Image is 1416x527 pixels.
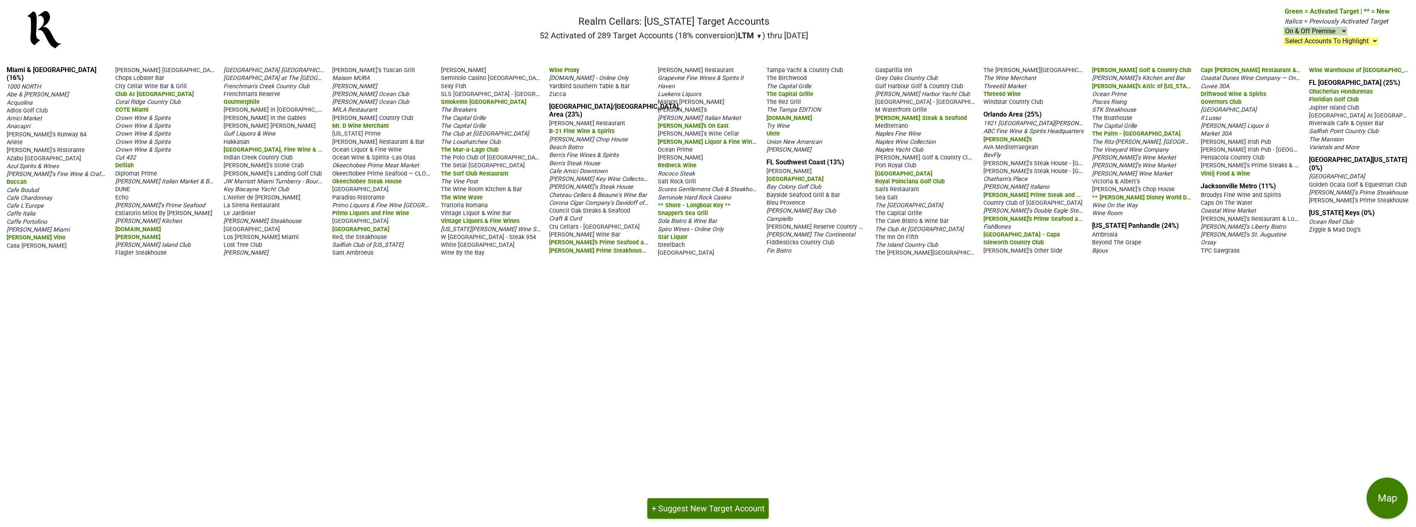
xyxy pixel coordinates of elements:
[332,130,381,137] span: [US_STATE] Prime
[875,186,919,193] span: Sails Restaurant
[441,153,543,161] span: The Polo Club of [GEOGRAPHIC_DATA]
[549,215,582,222] span: Craft & Curd
[224,162,304,169] span: [PERSON_NAME]'s Stone Crab
[766,67,843,74] span: Tampa Yacht & Country Club
[7,226,70,233] span: [PERSON_NAME] Miami
[658,194,731,201] span: Seminole Hard Rock Casino
[549,199,702,206] span: Corona Cigar Company's Davidoff of [GEOGRAPHIC_DATA]
[766,199,805,206] span: Bleu Provence
[115,66,219,74] span: [PERSON_NAME] [GEOGRAPHIC_DATA]
[1201,115,1221,122] span: Il Lusso
[766,138,822,145] span: Union New American
[766,239,834,246] span: Fiddlesticks Country Club
[875,130,921,137] span: Naples Fine Wine
[658,122,729,129] span: [PERSON_NAME]'s On East
[7,91,69,98] span: Abe & [PERSON_NAME]
[658,75,743,82] span: Grapevine Fine Wines & Spirits II
[332,154,415,161] span: Ocean Wine & Spirits -Las Olas
[7,139,23,146] span: Ariete
[875,162,916,169] span: Port Royal Club
[224,91,280,98] span: Frenchman's Reserve
[1201,192,1281,199] span: Broudys Fine Wine and Spirits
[766,158,844,166] a: FL Southwest Coast (13%)
[766,91,813,98] span: The Capital Grille
[1092,98,1127,105] span: Pisces Rising
[875,138,936,145] span: Naples Wine Collection
[224,98,260,105] span: Gourmetphile
[7,194,52,201] span: Cafe Chardonnay
[658,83,675,90] span: Haven
[983,66,1156,74] span: The [PERSON_NAME][GEOGRAPHIC_DATA], [GEOGRAPHIC_DATA]
[1201,106,1257,113] span: [GEOGRAPHIC_DATA]
[1309,96,1359,103] span: Floridian Golf Club
[441,115,486,122] span: The Capital Grille
[224,186,289,193] span: Key Biscayne Yacht Club
[1309,144,1359,151] span: Varietals and More
[540,16,808,28] h1: Realm Cellars: [US_STATE] Target Accounts
[1309,128,1379,135] span: Sailfish Point Country Club
[1309,120,1384,127] span: Riverwalk Cafe & Oyster Bar
[115,154,136,161] span: Cut 432
[1201,91,1266,98] span: Driftwood Wine & Spirits
[983,247,1062,254] span: [PERSON_NAME]'s Other Side
[7,123,30,130] span: Anacapri
[875,226,964,233] span: The Club At [GEOGRAPHIC_DATA]
[549,103,678,118] a: [GEOGRAPHIC_DATA]/[GEOGRAPHIC_DATA] Area (23%)
[224,210,256,217] span: Le Jardinier
[983,191,1097,199] span: [PERSON_NAME] Prime Steak and Lobster
[658,185,762,193] span: Scores Gentlemens Club & Steakhouse
[7,147,85,154] span: [PERSON_NAME]'s Ristorante
[549,144,583,151] span: Beach Bistro
[224,177,345,185] span: JW Marriott Miami Turnberry - Bourbon Steak
[332,234,387,241] span: Red, the Steakhouse
[441,178,478,185] span: The Vine Post
[1201,215,1307,223] span: [PERSON_NAME]'s Restaurant & Lounge
[983,110,1042,118] a: Orlando Area (25%)
[983,75,1036,82] span: The Wine Merchant
[983,231,1060,238] span: [GEOGRAPHIC_DATA] - Capa
[983,206,1101,214] span: [PERSON_NAME]'s Double Eagle Steakhouse
[115,210,212,217] span: Estiatorio Milos By [PERSON_NAME]
[1201,239,1216,246] span: Orsay
[658,178,696,185] span: Salt Rock Grill
[224,122,316,129] span: [PERSON_NAME] [PERSON_NAME]
[875,202,943,209] span: The [GEOGRAPHIC_DATA]
[875,98,993,105] span: [GEOGRAPHIC_DATA] - [GEOGRAPHIC_DATA]
[441,67,486,74] span: [PERSON_NAME]
[332,146,402,153] span: Ocean Liquor & Fine Wine
[875,178,945,185] span: Royal Poinciana Golf Club
[7,234,65,241] span: [PERSON_NAME] Vino
[441,83,466,90] span: Sexy Fish
[115,194,128,201] span: Echo
[658,91,701,98] span: Luekens Liquors
[441,98,526,105] span: SmokeInn [GEOGRAPHIC_DATA]
[1309,189,1408,196] span: [PERSON_NAME]'s Prime Steakhouse
[332,178,402,185] span: Okeechobee Steak House
[1201,207,1256,214] span: Coastal Wine Market
[983,83,1026,90] span: Three60 Market
[115,234,161,241] span: [PERSON_NAME]
[7,155,81,162] span: Azabu [GEOGRAPHIC_DATA]
[983,128,1083,135] span: ABC Fine Wine & Spirits Headquarters
[7,178,27,185] span: Buccan
[224,154,293,161] span: Indian Creek Country Club
[1092,202,1138,209] span: Wine On the Way
[1201,182,1276,190] a: Jacksonville Metro (11%)
[441,186,522,193] span: The Wine Room Kitchen & Bar
[766,215,792,223] span: Campiello
[115,106,149,113] span: COTE Miami
[549,207,630,214] span: Council Oak Steaks & Seafood
[115,122,170,129] span: Crown Wine & Spirits
[549,160,600,167] span: Bern's Steak House
[224,74,356,82] span: [GEOGRAPHIC_DATA] at The [GEOGRAPHIC_DATA]
[1092,222,1179,230] a: [US_STATE] Panhandle (24%)
[224,66,337,74] span: [GEOGRAPHIC_DATA] [GEOGRAPHIC_DATA]
[658,226,724,233] span: Spiro Wines - Online Only
[983,176,1027,183] span: Chatham's Place
[7,66,96,82] a: Miami & [GEOGRAPHIC_DATA] (16%)
[115,91,194,98] span: Club At [GEOGRAPHIC_DATA]
[1092,178,1140,185] span: Victoria & Albert's
[1092,210,1123,217] span: Wine Room
[540,30,808,40] h2: 52 Activated of 289 Target Accounts (18% conversion) ) thru [DATE]
[549,175,676,183] span: [PERSON_NAME] Key Wine Collector & Wine Bar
